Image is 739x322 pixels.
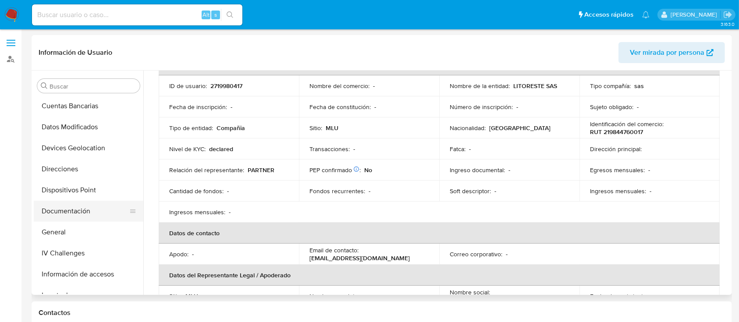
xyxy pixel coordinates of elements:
[494,187,496,195] p: -
[590,166,645,174] p: Egresos mensuales :
[34,285,143,306] button: Insurtech
[221,9,239,21] button: search-icon
[209,145,233,153] p: declared
[450,187,491,195] p: Soft descriptor :
[590,82,631,90] p: Tipo compañía :
[169,82,207,90] p: ID de usuario :
[450,250,502,258] p: Correo corporativo :
[353,145,355,153] p: -
[590,120,664,128] p: Identificación del comercio :
[34,180,143,201] button: Dispositivos Point
[374,103,376,111] p: -
[217,124,245,132] p: Compañia
[469,145,471,153] p: -
[309,124,322,132] p: Sitio :
[309,166,361,174] p: PEP confirmado :
[309,103,371,111] p: Fecha de constitución :
[39,48,112,57] h1: Información de Usuario
[185,292,198,300] p: MLU
[248,166,274,174] p: PARTNER
[192,250,194,258] p: -
[309,246,359,254] p: Email de contacto :
[169,124,213,132] p: Tipo de entidad :
[630,42,704,63] span: Ver mirada por persona
[32,9,242,21] input: Buscar usuario o caso...
[450,145,465,153] p: Fatca :
[229,208,231,216] p: -
[231,103,232,111] p: -
[508,166,510,174] p: -
[590,145,642,153] p: Dirección principal :
[369,187,370,195] p: -
[309,82,369,90] p: Nombre del comercio :
[671,11,720,19] p: federico.dibella@mercadolibre.com
[642,11,650,18] a: Notificaciones
[373,82,375,90] p: -
[39,308,725,317] h1: Contactos
[651,292,653,300] p: -
[309,254,410,262] p: [EMAIL_ADDRESS][DOMAIN_NAME]
[363,292,365,300] p: -
[34,264,143,285] button: Información de accesos
[450,103,513,111] p: Número de inscripción :
[50,82,136,90] input: Buscar
[169,292,182,300] p: Sitio :
[169,103,227,111] p: Fecha de inscripción :
[590,103,633,111] p: Sujeto obligado :
[34,201,136,222] button: Documentación
[159,223,720,244] th: Datos de contacto
[214,11,217,19] span: s
[210,82,242,90] p: 2719980417
[159,265,720,286] th: Datos del Representante Legal / Apoderado
[309,292,359,300] p: Nombre completo :
[169,166,244,174] p: Relación del representante :
[723,10,732,19] a: Salir
[450,124,486,132] p: Nacionalidad :
[513,82,557,90] p: LITORESTE SAS
[450,82,510,90] p: Nombre de la entidad :
[34,117,143,138] button: Datos Modificados
[34,96,143,117] button: Cuentas Bancarias
[650,187,651,195] p: -
[648,166,650,174] p: -
[450,166,505,174] p: Ingreso documental :
[309,187,365,195] p: Fondos recurrentes :
[584,10,633,19] span: Accesos rápidos
[364,166,372,174] p: No
[169,145,206,153] p: Nivel de KYC :
[506,250,508,258] p: -
[34,243,143,264] button: IV Challenges
[169,187,224,195] p: Cantidad de fondos :
[637,103,639,111] p: -
[516,103,518,111] p: -
[634,82,644,90] p: sas
[590,187,646,195] p: Ingresos mensuales :
[590,292,648,300] p: Fecha de nacimiento :
[489,124,551,132] p: [GEOGRAPHIC_DATA]
[41,82,48,89] button: Buscar
[203,11,210,19] span: Alt
[169,208,225,216] p: Ingresos mensuales :
[34,222,143,243] button: General
[309,145,350,153] p: Transacciones :
[227,187,229,195] p: -
[450,288,490,296] p: Nombre social :
[34,159,143,180] button: Direcciones
[34,138,143,159] button: Devices Geolocation
[618,42,725,63] button: Ver mirada por persona
[169,250,188,258] p: Apodo :
[590,128,643,136] p: RUT 219844760017
[326,124,338,132] p: MLU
